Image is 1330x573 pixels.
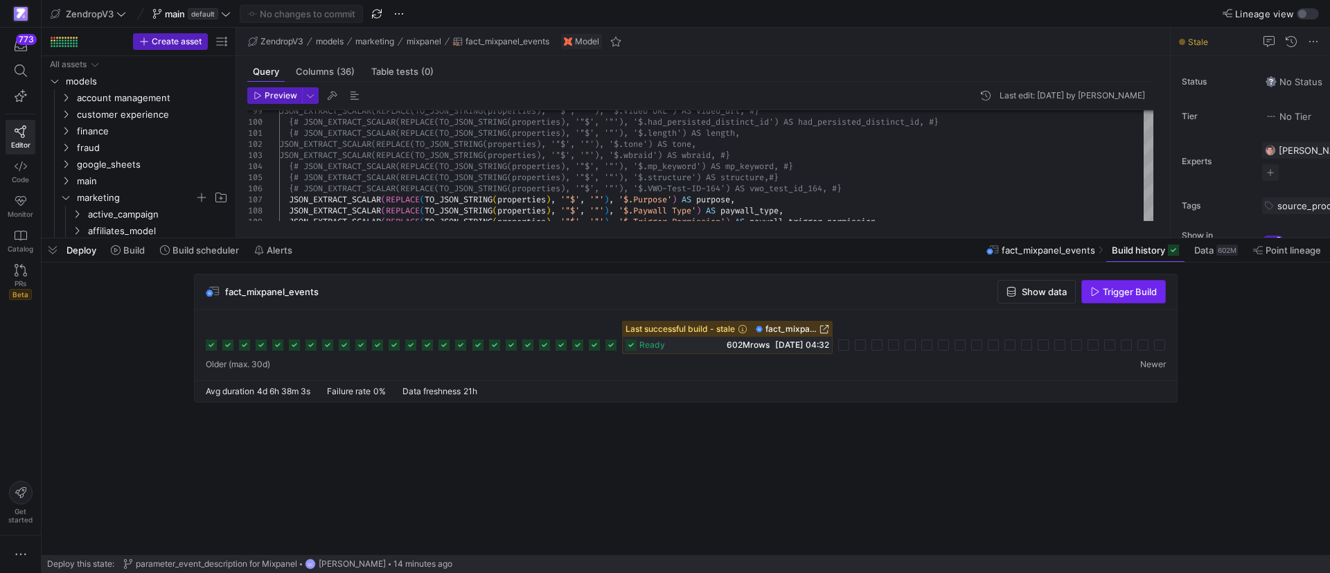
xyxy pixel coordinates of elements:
[289,172,531,183] span: {# JSON_EXTRACT_SCALAR(REPLACE(TO_JSON_STRING(prop
[47,123,230,139] div: Press SPACE to select this row.
[381,194,386,205] span: (
[402,386,461,396] span: Data freshness
[47,173,230,189] div: Press SPACE to select this row.
[1182,157,1251,166] span: Experts
[386,205,420,216] span: REPLACE
[352,33,398,50] button: marketing
[551,205,556,216] span: ,
[609,194,614,205] span: ,
[327,386,371,396] span: Failure rate
[619,216,725,227] span: '$.Trigger Permission'
[50,60,87,69] div: All assets
[407,37,441,46] span: mixpanel
[1022,286,1067,297] span: Show data
[257,386,310,396] span: 4d 6h 38m 3s
[66,8,114,19] span: ZendropV3
[720,205,779,216] span: paywall_type
[1000,91,1145,100] div: Last edit: [DATE] by [PERSON_NAME]
[997,280,1076,303] button: Show data
[289,205,381,216] span: JSON_EXTRACT_SCALAR
[779,205,783,216] span: ,
[1002,245,1095,256] span: fact_mixpanel_events
[77,173,228,189] span: main
[9,289,32,300] span: Beta
[6,2,35,26] a: https://storage.googleapis.com/y42-prod-data-exchange/images/qZXOSqkTtPuVcXVzF40oUlM07HVTwZXfPK0U...
[154,238,245,262] button: Build scheduler
[626,324,747,334] span: Last successful build - stale
[735,216,745,227] span: AS
[8,245,33,253] span: Catalog
[8,210,33,218] span: Monitor
[493,205,497,216] span: (
[225,286,319,297] span: fact_mixpanel_events
[77,90,228,106] span: account management
[289,127,531,139] span: {# JSON_EXTRACT_SCALAR(REPLACE(TO_JSON_STRING(prop
[1235,8,1294,19] span: Lineage view
[47,222,230,239] div: Press SPACE to select this row.
[289,161,531,172] span: {# JSON_EXTRACT_SCALAR(REPLACE(TO_JSON_STRING(prop
[622,321,833,354] button: Last successful build - stalefact_mixpanel_eventsready602Mrows[DATE] 04:32
[289,194,381,205] span: JSON_EXTRACT_SCALAR
[546,194,551,205] span: )
[420,194,425,205] span: (
[279,150,512,161] span: JSON_EXTRACT_SCALAR(REPLACE(TO_JSON_STRING(prope
[619,205,696,216] span: '$.Paywall Type'
[725,216,730,227] span: )
[1266,76,1322,87] span: No Status
[420,205,425,216] span: (
[8,507,33,524] span: Get started
[1182,201,1251,211] span: Tags
[531,172,769,183] span: erties), '"$', '"'), '$.structure') AS structure,
[512,139,696,150] span: rties), '"$', '"'), '$.tone') AS tone,
[12,175,29,184] span: Code
[312,33,347,50] button: models
[6,189,35,224] a: Monitor
[463,386,477,396] span: 21h
[604,194,609,205] span: )
[604,216,609,227] span: )
[88,206,228,222] span: active_campaign
[136,559,297,569] span: parameter_event_description for Mixpanel
[531,183,774,194] span: erties), '"$', '"'), '$.VWO-Test-ID-164') AS vwo_t
[47,73,230,89] div: Press SPACE to select this row.
[77,190,195,206] span: marketing
[421,67,434,76] span: (0)
[619,194,672,205] span: '$.Purpose'
[403,33,445,50] button: mixpanel
[247,150,263,161] div: 103
[88,223,228,239] span: affiliates_model
[1188,37,1208,47] span: Stale
[172,245,239,256] span: Build scheduler
[47,559,114,569] span: Deploy this state:
[247,205,263,216] div: 108
[1266,245,1321,256] span: Point lineage
[551,194,556,205] span: ,
[47,206,230,222] div: Press SPACE to select this row.
[165,8,185,19] span: main
[1182,112,1251,121] span: Tier
[248,238,299,262] button: Alerts
[305,558,316,570] div: GC
[247,172,263,183] div: 105
[386,194,420,205] span: REPLACE
[589,216,604,227] span: '"'
[609,205,614,216] span: ,
[47,56,230,73] div: Press SPACE to select this row.
[316,37,344,46] span: models
[589,205,604,216] span: '"'
[386,216,420,227] span: REPLACE
[531,127,740,139] span: erties), '"$', '"'), '$.length') AS length,
[188,8,218,19] span: default
[1112,245,1165,256] span: Build history
[247,87,302,104] button: Preview
[267,245,292,256] span: Alerts
[580,194,585,205] span: ,
[47,106,230,123] div: Press SPACE to select this row.
[512,150,730,161] span: rties), '"$', '"'), '$.wbraid') AS wbraid, #}
[206,386,254,396] span: Avg duration
[1194,245,1214,256] span: Data
[425,194,493,205] span: TO_JSON_STRING
[47,189,230,206] div: Press SPACE to select this row.
[123,245,145,256] span: Build
[77,123,228,139] span: finance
